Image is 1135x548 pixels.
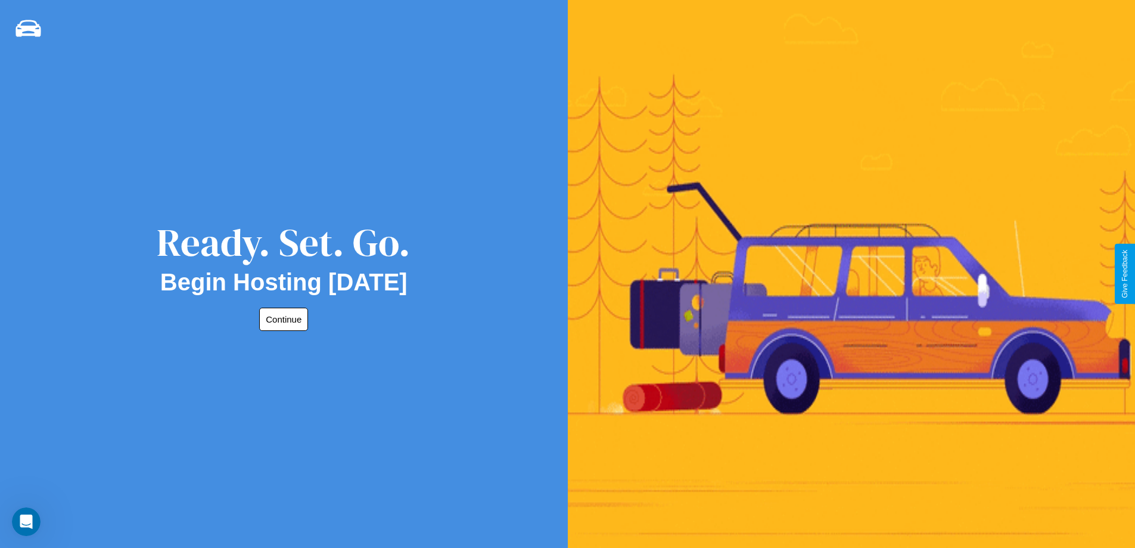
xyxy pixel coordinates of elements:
div: Give Feedback [1121,250,1129,298]
button: Continue [259,308,308,331]
iframe: Intercom live chat [12,507,41,536]
h2: Begin Hosting [DATE] [160,269,408,296]
div: Ready. Set. Go. [157,216,411,269]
